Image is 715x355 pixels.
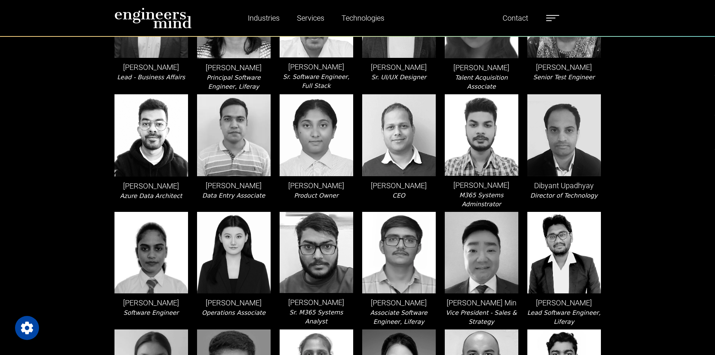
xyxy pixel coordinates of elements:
p: [PERSON_NAME] Min [445,297,518,308]
img: leader-img [114,212,188,293]
p: [PERSON_NAME] [197,180,271,191]
img: leader-img [280,212,353,293]
i: Lead - Business Affairs [117,74,185,81]
a: Industries [245,9,283,27]
i: Director of Technology [530,192,598,199]
i: CEO [393,192,405,199]
p: [PERSON_NAME] [280,61,353,73]
p: [PERSON_NAME] [445,180,518,191]
img: leader-img [527,212,601,293]
i: Talent Acquisition Associate [455,74,507,90]
i: Sr. UI/UX Designer [371,74,426,81]
i: Lead Software Engineer, Liferay [527,309,601,325]
i: Principal Software Engineer, Liferay [207,74,261,90]
i: Senior Test Engineer [533,74,595,81]
p: [PERSON_NAME] [527,62,601,73]
p: [PERSON_NAME] [527,297,601,308]
p: [PERSON_NAME] [114,180,188,192]
img: leader-img [445,212,518,293]
a: Contact [500,9,531,27]
img: leader-img [114,94,188,176]
p: [PERSON_NAME] [362,62,436,73]
p: [PERSON_NAME] [362,297,436,308]
img: leader-img [197,212,271,293]
i: Data Entry Associate [202,192,265,199]
p: [PERSON_NAME] [114,62,188,73]
i: M365 Systems Adminstrator [459,192,503,208]
p: [PERSON_NAME] [197,297,271,308]
p: [PERSON_NAME] [280,297,353,308]
img: leader-img [362,94,436,176]
i: Software Engineer [123,309,179,316]
a: Services [294,9,327,27]
i: Operations Associate [202,309,266,316]
i: Associate Software Engineer, Liferay [370,309,427,325]
p: [PERSON_NAME] [197,62,271,73]
img: leader-img [362,212,436,293]
p: [PERSON_NAME] [114,297,188,308]
img: logo [114,8,192,29]
p: Dibyant Upadhyay [527,180,601,191]
p: [PERSON_NAME] [280,180,353,191]
i: Product Owner [294,192,338,199]
a: Technologies [339,9,387,27]
img: leader-img [527,94,601,176]
i: Sr. Software Engineer, Full Stack [283,73,349,89]
i: Azure Data Architect [120,192,182,199]
p: [PERSON_NAME] [445,62,518,73]
img: leader-img [197,94,271,176]
i: Sr. M365 Systems Analyst [289,309,343,325]
i: Vice President - Sales & Strategy [446,309,517,325]
img: leader-img [280,94,353,176]
img: leader-img [445,94,518,175]
p: [PERSON_NAME] [362,180,436,191]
